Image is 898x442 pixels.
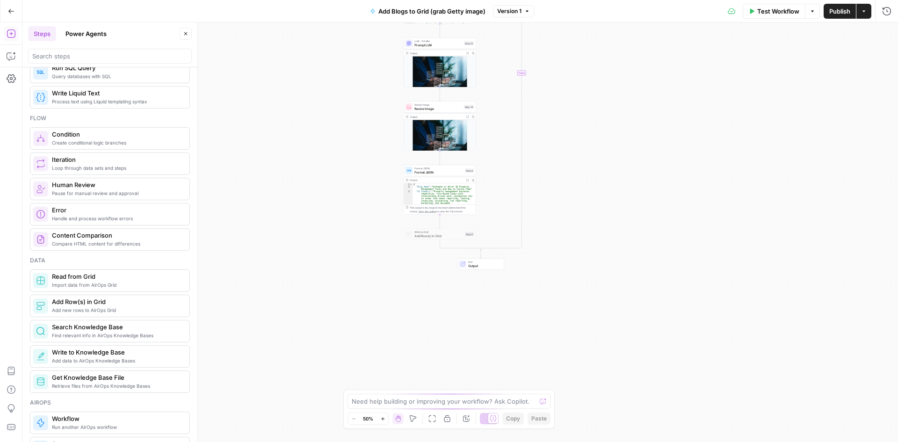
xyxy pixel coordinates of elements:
span: Resize Image [414,103,462,107]
span: Error [52,205,182,215]
span: 50% [363,415,373,422]
g: Edge from step_11-conditional-end to end [480,249,481,258]
div: Step 14 [464,105,474,109]
div: This output is too large & has been abbreviated for review. to view the full content. [410,206,474,213]
span: Prompt LLM [414,43,462,47]
button: Copy [502,413,524,425]
span: Loop through data sets and steps [52,164,182,172]
button: Power Agents [60,26,112,41]
button: Publish [824,4,856,19]
button: Version 1 [493,5,534,17]
div: Output [410,51,463,55]
div: Output [410,115,463,118]
span: Write to Grid [414,230,463,234]
span: Pause for manual review and approval [52,189,182,197]
span: Toggle code folding, rows 1 through 4 [410,183,413,186]
div: Write to GridAdd Row(s) in GridStep 5 [404,229,476,240]
div: 2 [404,186,413,190]
span: Import data from AirOps Grid [52,281,182,289]
span: Resize Image [414,106,462,111]
g: Edge from step_8 to step_5 [439,215,441,228]
div: Output [410,178,463,182]
div: Step 13 [464,41,474,45]
input: Search steps [32,51,188,61]
span: Create conditional logic branches [52,139,182,146]
span: Content Comparison [52,231,182,240]
img: vrinnnclop0vshvmafd7ip1g7ohf [36,235,45,244]
g: Edge from step_12 to step_13 [439,24,441,37]
span: Workflow [52,414,182,423]
span: Run another AirOps workflow [52,423,182,431]
div: 3 [404,190,413,272]
button: Steps [28,26,56,41]
span: Process text using Liquid templating syntax [52,98,182,105]
span: Human Review [52,180,182,189]
button: Paste [528,413,550,425]
span: Add Row(s) in Grid [414,233,463,238]
span: Run SQL Query [52,63,182,72]
span: Format JSON [414,170,463,174]
button: Add Blogs to Grid (grab Getty image) [364,4,491,19]
span: Add data to AirOps Knowledge Bases [52,357,182,364]
span: Compare HTML content for differences [52,240,182,247]
g: Edge from step_14 to step_8 [439,151,441,165]
span: Add Row(s) in Grid [52,297,182,306]
span: Condition [52,130,182,139]
div: 1 [404,183,413,186]
span: Retrieve files from AirOps Knowledge Bases [52,382,182,390]
div: Format JSONFormat JSONStep 8Output{ "Blog Name":"Automate or Hire? 10 Property Management Tasks a... [404,165,476,215]
span: Find relevant info in AirOps Knowledge Bases [52,332,182,339]
span: Search Knowledge Base [52,322,182,332]
div: Airops [30,399,190,407]
div: EndOutput [444,259,517,270]
span: Add Blogs to Grid (grab Getty image) [378,7,485,16]
g: Edge from step_5 to step_11-conditional-end [440,240,481,251]
div: Step 8 [465,168,474,173]
img: real-estate-checklist-and-property-management-conc_7364312c.jpg [404,120,476,157]
span: Write Liquid Text [52,88,182,98]
div: Resize ImageResize ImageStep 14Output [404,101,476,151]
span: Add new rows to AirOps Grid [52,306,182,314]
span: Paste [531,414,547,423]
img: real-estate-checklist-and-property-management-concept-person-working-with-icons-of-houses-and.jpg [404,56,476,93]
div: Step 5 [465,232,474,236]
span: Test Workflow [757,7,799,16]
span: End [468,260,500,264]
span: Copy the output [419,210,436,213]
span: Iteration [52,155,182,164]
span: LLM · O4 Mini [414,39,462,43]
span: Version 1 [497,7,521,15]
button: Test Workflow [743,4,805,19]
span: Handle and process workflow errors [52,215,182,222]
span: Query databases with SQL [52,72,182,80]
span: Publish [829,7,850,16]
g: Edge from step_13 to step_14 [439,87,441,101]
span: Copy [506,414,520,423]
span: Get Knowledge Base File [52,373,182,382]
div: Data [30,256,190,265]
span: Output [468,263,500,268]
div: Flow [30,114,190,123]
span: Write to Knowledge Base [52,348,182,357]
span: Read from Grid [52,272,182,281]
div: LLM · O4 MiniPrompt LLMStep 13Output [404,38,476,87]
span: Format JSON [414,167,463,170]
